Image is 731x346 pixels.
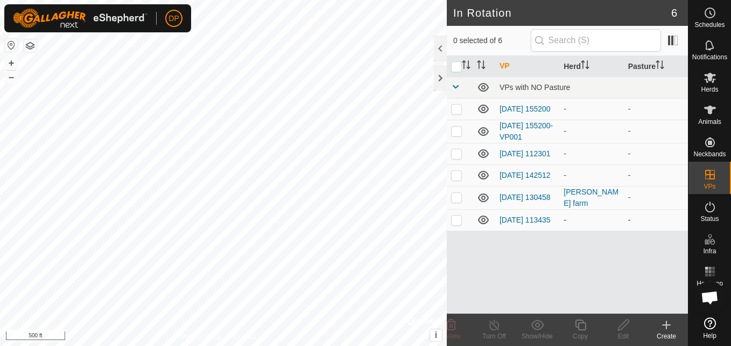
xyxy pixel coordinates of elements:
[694,281,726,314] div: Open chat
[624,56,688,77] th: Pasture
[697,280,723,287] span: Heatmap
[5,39,18,52] button: Reset Map
[602,331,645,341] div: Edit
[234,332,266,342] a: Contact Us
[624,98,688,120] td: -
[703,248,716,254] span: Infra
[13,9,147,28] img: Gallagher Logo
[704,183,715,190] span: VPs
[516,331,559,341] div: Show/Hide
[181,332,221,342] a: Privacy Policy
[624,186,688,209] td: -
[624,209,688,231] td: -
[581,62,589,71] p-sorticon: Activate to sort
[688,313,731,343] a: Help
[701,86,718,93] span: Herds
[692,54,727,60] span: Notifications
[531,29,661,52] input: Search (S)
[700,216,719,222] span: Status
[500,216,551,224] a: [DATE] 113435
[462,62,470,71] p-sorticon: Activate to sort
[671,5,677,21] span: 6
[5,71,18,84] button: –
[453,35,531,46] span: 0 selected of 6
[564,170,619,181] div: -
[564,214,619,226] div: -
[500,149,551,158] a: [DATE] 112301
[645,331,688,341] div: Create
[500,193,551,202] a: [DATE] 130458
[5,57,18,70] button: +
[624,164,688,186] td: -
[559,331,602,341] div: Copy
[559,56,623,77] th: Herd
[656,62,664,71] p-sorticon: Activate to sort
[168,13,179,24] span: DP
[698,119,721,125] span: Animals
[430,329,442,341] button: i
[473,331,516,341] div: Turn Off
[500,171,551,179] a: [DATE] 142512
[703,333,716,339] span: Help
[24,39,37,52] button: Map Layers
[500,121,553,141] a: [DATE] 155200-VP001
[435,330,437,340] span: i
[453,6,671,19] h2: In Rotation
[500,83,684,92] div: VPs with NO Pasture
[495,56,559,77] th: VP
[693,151,726,157] span: Neckbands
[564,126,619,137] div: -
[564,103,619,115] div: -
[624,120,688,143] td: -
[624,143,688,164] td: -
[442,333,461,340] span: Delete
[477,62,486,71] p-sorticon: Activate to sort
[564,148,619,160] div: -
[694,22,725,28] span: Schedules
[564,186,619,209] div: [PERSON_NAME] farm
[500,105,551,113] a: [DATE] 155200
